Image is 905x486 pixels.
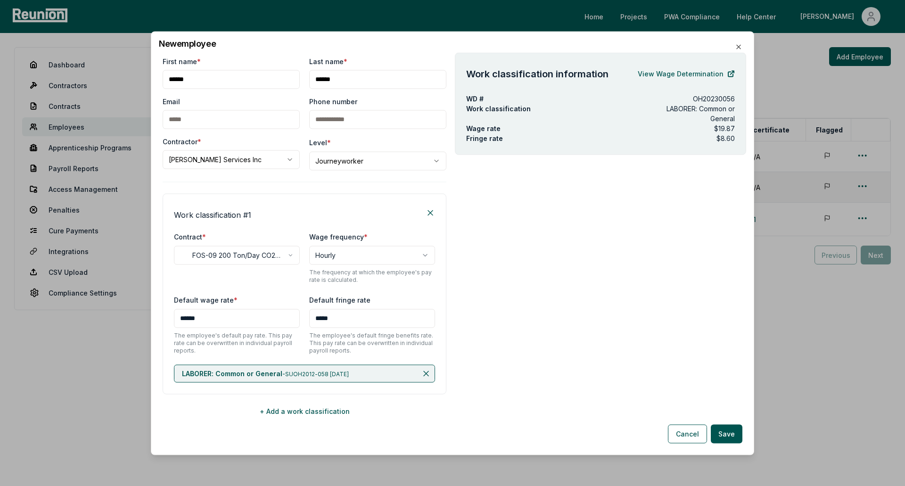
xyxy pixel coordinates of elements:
[174,331,300,354] p: The employee's default pay rate. This pay rate can be overwritten in individual payroll reports.
[693,93,735,103] p: OH20230056
[638,64,735,83] a: View Wage Determination
[466,133,503,143] p: Fringe rate
[285,370,349,377] span: SUOH2012-058 [DATE]
[309,296,370,304] label: Default fringe rate
[466,93,484,103] p: WD #
[309,138,331,146] label: Level
[660,103,735,123] p: LABORER: Common or General
[163,96,180,106] label: Email
[309,232,368,240] label: Wage frequency
[309,96,357,106] label: Phone number
[182,369,282,377] span: LABORER: Common or General
[466,123,501,133] p: Wage rate
[163,56,201,66] label: First name
[466,66,609,81] h4: Work classification information
[714,123,735,133] p: $19.87
[163,402,446,420] button: + Add a work classification
[711,424,742,443] button: Save
[159,39,746,48] h2: New employee
[174,209,251,220] h4: Work classification # 1
[466,103,645,113] p: Work classification
[174,296,238,304] label: Default wage rate
[309,56,347,66] label: Last name
[309,331,435,354] p: The employee's default fringe benefits rate. This pay rate can be overwritten in individual payro...
[182,369,349,378] p: -
[163,136,201,146] label: Contractor
[716,133,735,143] p: $8.60
[309,268,435,283] p: The frequency at which the employee's pay rate is calculated.
[174,232,206,240] label: Contract
[668,424,707,443] button: Cancel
